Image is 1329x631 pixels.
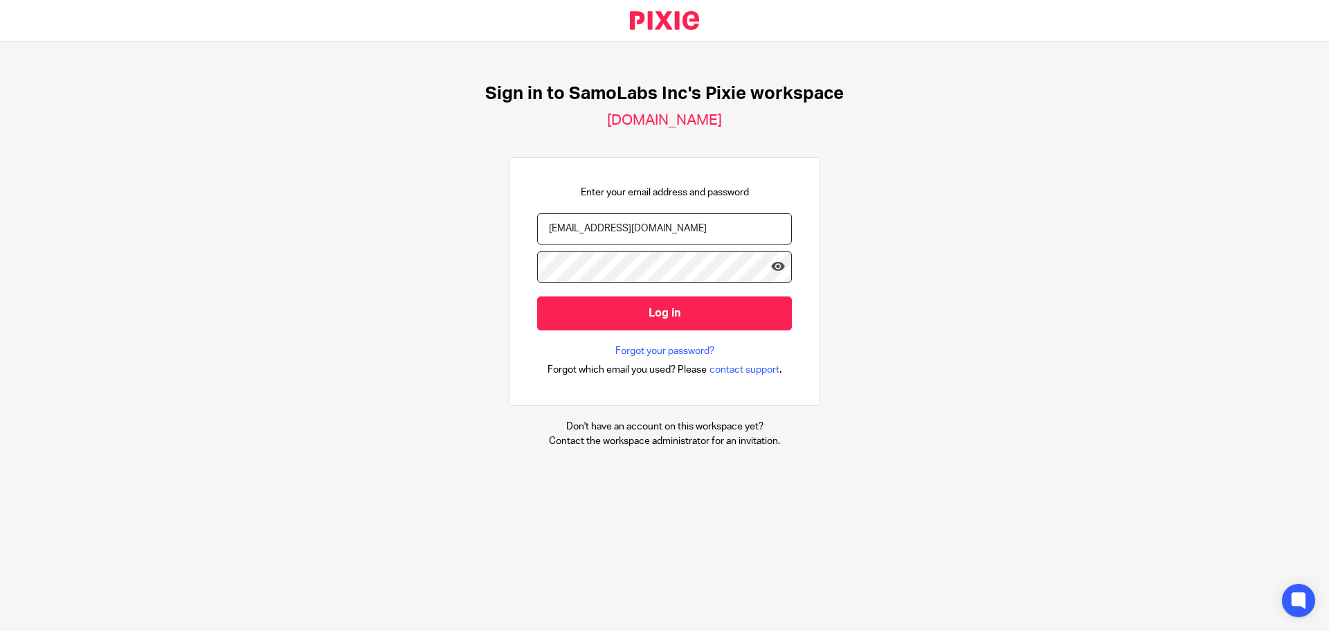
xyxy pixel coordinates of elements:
a: Forgot your password? [615,344,714,358]
h2: [DOMAIN_NAME] [607,112,722,130]
div: . [548,362,782,377]
input: Log in [537,296,792,330]
p: Enter your email address and password [581,186,749,199]
p: Contact the workspace administrator for an invitation. [549,434,780,448]
span: contact support [709,363,779,377]
p: Don't have an account on this workspace yet? [549,420,780,434]
h1: Sign in to SamoLabs Inc's Pixie workspace [485,83,844,105]
input: name@example.com [537,213,792,245]
span: Forgot which email you used? Please [548,363,707,377]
